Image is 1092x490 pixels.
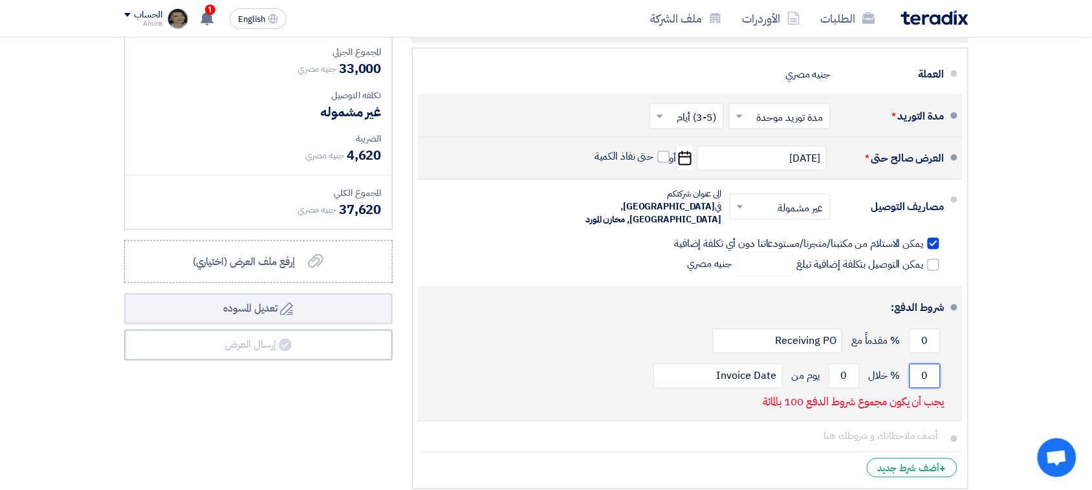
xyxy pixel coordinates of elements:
div: المجموع الكلي [135,186,382,200]
span: جنيه مصري [298,62,336,76]
span: جنيه مصري [298,203,336,217]
span: 37,620 [339,200,381,219]
p: يجب أن يكون مجموع شروط الدفع 100 بالمائة [763,396,944,409]
input: payment-term-2 [829,364,860,389]
span: غير مشموله [320,102,381,122]
button: إرسال العرض [124,330,393,361]
span: 1 [205,5,215,15]
input: payment-term-2 [910,364,941,389]
span: 33,000 [339,59,381,78]
a: الطلبات [811,3,886,34]
div: الحساب [135,10,162,21]
input: payment-term-2 [713,329,842,354]
span: إرفع ملف العرض (اختياري) [193,254,296,270]
span: أو [670,152,677,165]
span: جنيه مصري [305,149,344,162]
div: مدة التوريد [841,101,945,132]
div: المجموع الجزئي [135,45,382,59]
div: أضف شرط جديد [867,458,957,478]
span: يوم من [792,370,820,383]
div: شروط الدفع: [439,293,945,324]
span: جنيه مصري [687,252,796,277]
span: يمكن الاستلام من مكتبنا/متجرنا/مستودعاتنا دون أي تكلفة إضافية [674,237,923,250]
button: تعديل المسوده [124,293,393,325]
img: baffeccee_1696439281445.jpg [168,8,188,29]
a: ملف الشركة [640,3,732,34]
div: الضريبة [135,132,382,145]
input: payment-term-2 [653,364,783,389]
div: الى عنوان شركتكم في [580,187,722,226]
div: Amira [124,20,162,27]
div: مصاريف التوصيل [841,191,945,222]
input: payment-term-1 [910,329,941,354]
span: English [238,15,265,24]
div: تكلفه التوصيل [135,89,382,102]
span: يمكن التوصيل بتكلفة إضافية تبلغ [797,259,924,272]
div: العملة [841,59,945,90]
a: الأوردرات [732,3,811,34]
img: Teradix logo [901,10,968,25]
input: أضف ملاحظاتك و شروطك هنا [428,424,945,449]
span: % خلال [869,370,901,383]
div: Open chat [1038,438,1076,477]
input: سنة-شهر-يوم [697,146,827,171]
span: [GEOGRAPHIC_DATA], [GEOGRAPHIC_DATA], مخازن المورد [585,200,721,226]
button: English [230,8,287,29]
span: + [940,462,946,477]
label: حتى نفاذ الكمية [595,150,670,163]
div: العرض صالح حتى [841,143,945,174]
span: 4,620 [347,145,382,165]
div: جنيه مصري [785,62,830,87]
span: % مقدماً مع [851,335,900,348]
